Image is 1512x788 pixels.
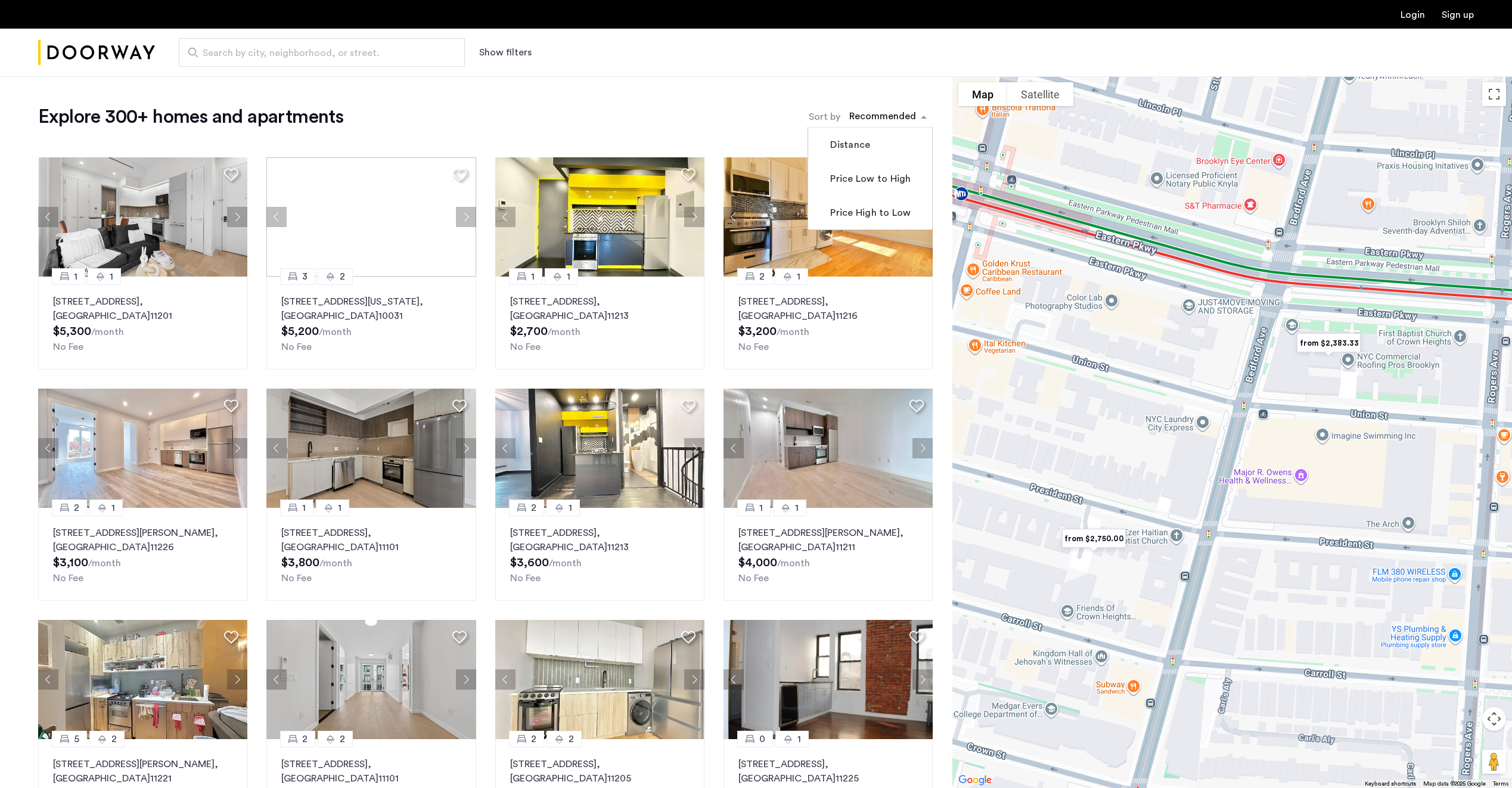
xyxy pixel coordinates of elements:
span: 1 [759,501,763,515]
p: [STREET_ADDRESS] 11216 [738,294,918,323]
span: 1 [74,269,77,284]
button: Next apartment [227,207,247,227]
button: Next apartment [456,669,476,690]
span: $3,100 [53,557,88,569]
img: 2013_638469739339325643.jpeg [266,389,476,508]
button: Previous apartment [38,669,58,690]
button: Keyboard shortcuts [1365,780,1416,788]
button: Previous apartment [724,669,744,690]
span: $5,200 [281,325,319,337]
span: No Fee [53,573,83,583]
span: 2 [340,269,345,284]
a: Registration [1442,10,1474,20]
p: [STREET_ADDRESS][PERSON_NAME] 11221 [53,757,232,786]
sub: /month [549,559,582,568]
button: Next apartment [912,669,933,690]
p: [STREET_ADDRESS][PERSON_NAME] 11226 [53,526,232,554]
button: Previous apartment [266,669,287,690]
a: 11[STREET_ADDRESS], [GEOGRAPHIC_DATA]11213No Fee [495,277,704,370]
button: Show or hide filters [479,45,532,60]
button: Previous apartment [38,207,58,227]
span: No Fee [281,342,312,352]
button: Previous apartment [495,207,516,227]
img: 2013_638467677139698730.jpeg [38,157,248,277]
a: Login [1401,10,1425,20]
sub: /month [777,559,810,568]
span: No Fee [510,342,541,352]
span: No Fee [510,573,541,583]
p: [STREET_ADDRESS][US_STATE] 10031 [281,294,461,323]
button: Next apartment [684,207,704,227]
img: 2014_638568420038616605.jpeg [38,620,248,739]
span: 1 [797,732,801,746]
span: 1 [797,269,800,284]
sub: /month [777,327,809,337]
p: [STREET_ADDRESS] 11101 [281,757,461,786]
button: Drag Pegman onto the map to open Street View [1482,750,1506,774]
sub: /month [319,559,352,568]
span: 1 [110,269,113,284]
span: 0 [759,732,765,746]
span: No Fee [53,342,83,352]
img: 2013_638599432380776736.jpeg [495,389,705,508]
button: Previous apartment [724,438,744,458]
a: 21[STREET_ADDRESS], [GEOGRAPHIC_DATA]11213No Fee [495,508,704,601]
button: Map camera controls [1482,707,1506,731]
sub: /month [91,327,124,337]
span: 1 [111,501,115,515]
span: 1 [795,501,799,515]
p: [STREET_ADDRESS] 11101 [281,526,461,554]
span: $5,300 [53,325,91,337]
button: Next apartment [912,438,933,458]
sub: /month [548,327,580,337]
img: logo [38,30,155,75]
span: 1 [338,501,341,515]
button: Next apartment [456,207,476,227]
img: 2014_638568465485218655.jpeg [38,389,248,508]
sub: /month [319,327,352,337]
a: Open this area in Google Maps (opens a new window) [955,773,995,788]
span: Map data ©2025 Google [1423,781,1486,787]
input: Apartment Search [179,38,465,67]
span: $3,800 [281,557,319,569]
button: Previous apartment [38,438,58,458]
a: 21[STREET_ADDRESS], [GEOGRAPHIC_DATA]11216No Fee [724,277,933,370]
span: 1 [302,501,306,515]
img: dc6efc1f-24ba-4395-9182-45437e21be9a_638884435193081359.jpeg [495,620,705,739]
span: 3 [302,269,308,284]
p: [STREET_ADDRESS] 11213 [510,294,690,323]
span: 2 [531,732,536,746]
button: Next apartment [227,438,247,458]
ng-dropdown-panel: Options list [808,127,933,230]
span: No Fee [738,573,769,583]
span: $3,200 [738,325,777,337]
span: 1 [569,501,572,515]
span: 2 [74,501,79,515]
button: Next apartment [227,669,247,690]
span: No Fee [281,573,312,583]
span: No Fee [738,342,769,352]
span: Search by city, neighborhood, or street. [203,46,431,60]
a: 21[STREET_ADDRESS][PERSON_NAME], [GEOGRAPHIC_DATA]11226No Fee [38,508,247,601]
span: 1 [531,269,535,284]
button: Previous apartment [724,207,744,227]
button: Show street map [958,82,1007,106]
p: [STREET_ADDRESS] 11213 [510,526,690,554]
button: Previous apartment [495,669,516,690]
button: Next apartment [456,438,476,458]
button: Next apartment [684,438,704,458]
span: $2,700 [510,325,548,337]
button: Show satellite imagery [1007,82,1073,106]
span: 2 [302,732,308,746]
label: Price Low to High [828,172,911,186]
img: Google [955,773,995,788]
a: Terms [1493,780,1508,788]
div: from $2,383.33 [1287,325,1370,361]
span: 5 [74,732,79,746]
button: Toggle fullscreen view [1482,82,1506,106]
p: [STREET_ADDRESS] 11225 [738,757,918,786]
sub: /month [88,559,121,568]
a: 11[STREET_ADDRESS], [GEOGRAPHIC_DATA]11201No Fee [38,277,247,370]
div: from $2,750.00 [1052,520,1135,557]
a: 11[STREET_ADDRESS][PERSON_NAME], [GEOGRAPHIC_DATA]11211No Fee [724,508,933,601]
